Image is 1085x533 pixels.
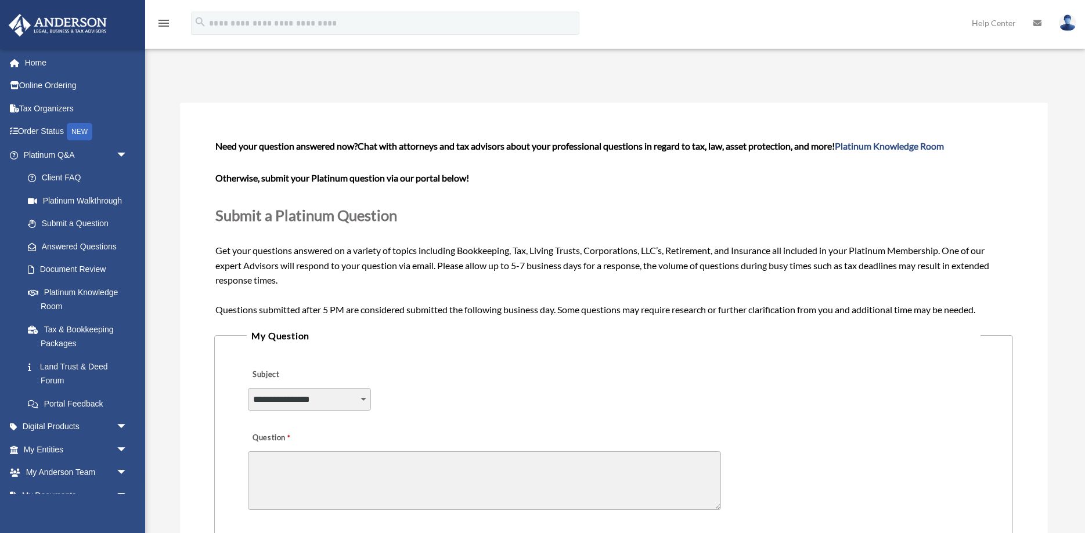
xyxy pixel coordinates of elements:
a: Land Trust & Deed Forum [16,355,145,392]
div: NEW [67,123,92,140]
img: User Pic [1059,14,1076,31]
a: Submit a Question [16,212,139,235]
a: Digital Productsarrow_drop_down [8,415,145,438]
a: Platinum Q&Aarrow_drop_down [8,143,145,166]
label: Subject [248,367,358,383]
span: arrow_drop_down [116,438,139,462]
span: Need your question answered now? [215,140,358,151]
span: arrow_drop_down [116,143,139,167]
a: Client FAQ [16,166,145,190]
span: arrow_drop_down [116,415,139,439]
a: My Documentsarrow_drop_down [8,484,145,507]
span: arrow_drop_down [116,484,139,507]
a: Online Ordering [8,74,145,97]
a: My Entitiesarrow_drop_down [8,438,145,461]
img: Anderson Advisors Platinum Portal [5,14,110,37]
label: Question [248,430,338,446]
a: Platinum Walkthrough [16,189,145,212]
a: Tax Organizers [8,97,145,120]
span: Submit a Platinum Question [215,206,397,224]
legend: My Question [247,328,980,344]
a: Answered Questions [16,235,145,258]
a: My Anderson Teamarrow_drop_down [8,461,145,484]
span: arrow_drop_down [116,461,139,485]
a: Portal Feedback [16,392,145,415]
a: Order StatusNEW [8,120,145,144]
a: Home [8,51,145,74]
i: search [194,16,207,28]
a: Platinum Knowledge Room [16,281,145,318]
b: Otherwise, submit your Platinum question via our portal below! [215,172,469,183]
i: menu [157,16,171,30]
a: Document Review [16,258,145,281]
span: Chat with attorneys and tax advisors about your professional questions in regard to tax, law, ass... [358,140,944,151]
a: Tax & Bookkeeping Packages [16,318,145,355]
span: Get your questions answered on a variety of topics including Bookkeeping, Tax, Living Trusts, Cor... [215,140,1011,315]
a: Platinum Knowledge Room [835,140,944,151]
a: menu [157,20,171,30]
